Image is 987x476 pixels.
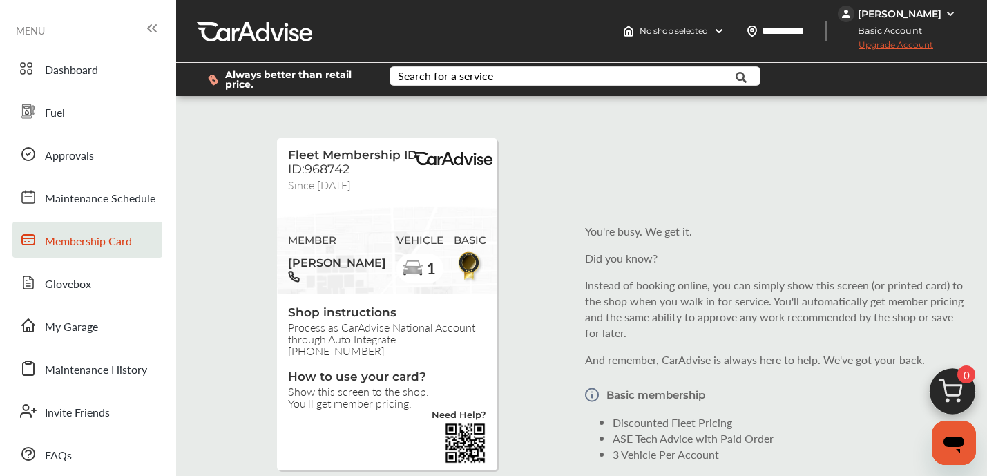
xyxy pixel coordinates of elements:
img: jVpblrzwTbfkPYzPPzSLxeg0AAAAASUVORK5CYII= [838,6,854,22]
a: Membership Card [12,222,162,258]
span: Fuel [45,104,65,122]
img: location_vector.a44bc228.svg [747,26,758,37]
img: cart_icon.3d0951e8.svg [919,362,986,428]
span: Upgrade Account [838,39,933,57]
p: Did you know? [585,250,968,266]
span: Invite Friends [45,404,110,422]
span: FAQs [45,447,72,465]
p: You're busy. We get it. [585,223,968,239]
img: phone-black.37208b07.svg [288,271,300,283]
img: header-down-arrow.9dd2ce7d.svg [713,26,725,37]
span: BASIC [454,234,486,247]
p: And remember, CarAdvise is always here to help. We've got your back. [585,352,968,368]
a: Maintenance Schedule [12,179,162,215]
span: Glovebox [45,276,91,294]
img: header-divider.bc55588e.svg [825,21,827,41]
span: Maintenance History [45,361,147,379]
img: WGsFRI8htEPBVLJbROoPRyZpYNWhNONpIPPETTm6eUC0GeLEiAAAAAElFTkSuQmCC [945,8,956,19]
span: Process as CarAdvise National Account through Auto Integrate. [PHONE_NUMBER] [288,321,486,356]
span: Fleet Membership ID [288,148,417,162]
p: Basic membership [606,389,705,401]
li: Discounted Fleet Pricing [613,415,968,430]
span: Basic Account [839,23,932,38]
span: Dashboard [45,61,98,79]
a: Need Help? [432,411,486,422]
img: dollor_label_vector.a70140d1.svg [208,74,218,86]
span: My Garage [45,318,98,336]
span: MEMBER [288,234,386,247]
a: Dashboard [12,50,162,86]
p: Instead of booking online, you can simply show this screen (or printed card) to the shop when you... [585,277,968,341]
a: My Garage [12,307,162,343]
span: Shop instructions [288,305,486,321]
a: Glovebox [12,265,162,301]
span: Since [DATE] [288,177,351,189]
img: validBarcode.04db607d403785ac2641.png [444,422,486,464]
span: ID:968742 [288,162,349,177]
a: Approvals [12,136,162,172]
span: How to use your card? [288,370,486,385]
span: 1 [426,260,436,277]
div: [PERSON_NAME] [858,8,941,20]
img: header-home-logo.8d720a4f.svg [623,26,634,37]
li: 3 Vehicle Per Account [613,446,968,462]
span: Always better than retail price. [225,70,367,89]
div: Search for a service [398,70,493,82]
span: [PERSON_NAME] [288,251,386,271]
img: Vector.a173687b.svg [585,379,599,411]
span: Show this screen to the shop. [288,385,486,397]
span: 0 [957,365,975,383]
span: No shop selected [640,26,708,37]
a: FAQs [12,436,162,472]
a: Fuel [12,93,162,129]
iframe: Button to launch messaging window [932,421,976,465]
a: Invite Friends [12,393,162,429]
img: BasicBadge.31956f0b.svg [454,249,486,282]
span: VEHICLE [396,234,443,247]
li: ASE Tech Advice with Paid Order [613,430,968,446]
span: Maintenance Schedule [45,190,155,208]
span: MENU [16,25,45,36]
span: Membership Card [45,233,132,251]
img: car-basic.192fe7b4.svg [402,258,424,280]
span: You'll get member pricing. [288,397,486,409]
span: Approvals [45,147,94,165]
a: Maintenance History [12,350,162,386]
img: BasicPremiumLogo.8d547ee0.svg [412,152,495,166]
